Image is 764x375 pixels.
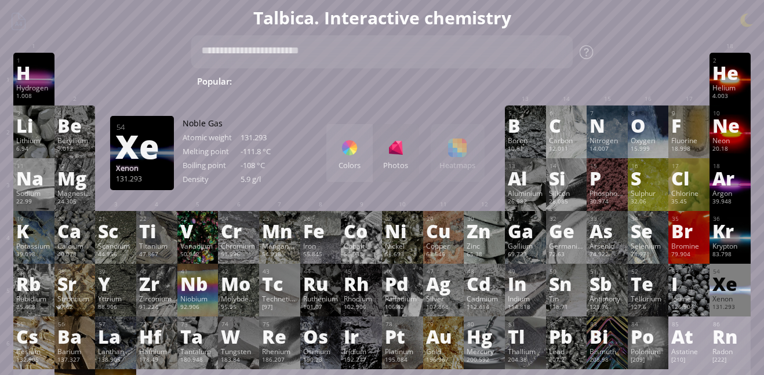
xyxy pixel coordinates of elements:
[671,169,707,187] div: Cl
[713,57,748,64] div: 2
[712,116,748,134] div: Ne
[57,116,93,134] div: Be
[99,321,133,328] div: 57
[712,169,748,187] div: Ar
[57,347,93,356] div: Barium
[671,116,707,134] div: F
[672,215,707,223] div: 35
[712,274,748,293] div: Xe
[17,321,52,328] div: 55
[99,268,133,275] div: 39
[98,347,133,356] div: Lanthanum
[98,221,133,240] div: Sc
[16,136,52,145] div: Lithium
[57,303,93,312] div: 87.62
[57,250,93,260] div: 40.078
[17,110,52,117] div: 3
[16,241,52,250] div: Potassium
[16,274,52,293] div: Rb
[99,215,133,223] div: 21
[16,303,52,312] div: 85.468
[17,162,52,170] div: 11
[712,294,748,303] div: Xenon
[58,110,93,117] div: 4
[98,294,133,303] div: Yttrium
[16,188,52,198] div: Sodium
[712,250,748,260] div: 83.798
[58,162,93,170] div: 12
[98,327,133,345] div: La
[672,321,707,328] div: 85
[672,110,707,117] div: 9
[712,145,748,154] div: 20.18
[16,83,52,92] div: Hydrogen
[671,241,707,250] div: Bromine
[712,221,748,240] div: Kr
[712,198,748,207] div: 39.948
[671,294,707,303] div: Iodine
[58,215,93,223] div: 20
[712,241,748,250] div: Krypton
[16,347,52,356] div: Cesium
[98,303,133,312] div: 88.906
[57,356,93,365] div: 137.327
[712,136,748,145] div: Neon
[712,92,748,101] div: 4.003
[671,274,707,293] div: I
[17,215,52,223] div: 19
[16,145,52,154] div: 6.94
[57,274,93,293] div: Sr
[713,162,748,170] div: 18
[98,274,133,293] div: Y
[58,321,93,328] div: 56
[713,110,748,117] div: 10
[98,356,133,365] div: 138.905
[713,268,748,275] div: 54
[17,57,52,64] div: 1
[16,63,52,82] div: H
[98,241,133,250] div: Scandium
[712,347,748,356] div: Radon
[58,268,93,275] div: 38
[16,356,52,365] div: 132.905
[16,221,52,240] div: K
[98,250,133,260] div: 44.956
[57,145,93,154] div: 9.012
[712,188,748,198] div: Argon
[713,321,748,328] div: 86
[712,83,748,92] div: Helium
[16,327,52,345] div: Cs
[57,327,93,345] div: Ba
[6,6,758,30] h1: Talbica. Interactive chemistry
[672,268,707,275] div: 53
[712,303,748,312] div: 131.293
[16,92,52,101] div: 1.008
[671,347,707,356] div: Astatine
[671,303,707,312] div: 126.904
[16,169,52,187] div: Na
[16,250,52,260] div: 39.098
[16,198,52,207] div: 22.99
[16,294,52,303] div: Rubidium
[713,215,748,223] div: 36
[671,136,707,145] div: Fluorine
[671,356,707,365] div: [210]
[712,327,748,345] div: Rn
[16,116,52,134] div: Li
[712,356,748,365] div: [222]
[57,221,93,240] div: Ca
[57,198,93,207] div: 24.305
[712,63,748,82] div: He
[672,162,707,170] div: 17
[57,169,93,187] div: Mg
[671,250,707,260] div: 79.904
[671,198,707,207] div: 35.45
[57,136,93,145] div: Beryllium
[671,221,707,240] div: Br
[57,294,93,303] div: Strontium
[671,188,707,198] div: Chlorine
[57,241,93,250] div: Calcium
[57,188,93,198] div: Magnesium
[671,145,707,154] div: 18.998
[17,268,52,275] div: 37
